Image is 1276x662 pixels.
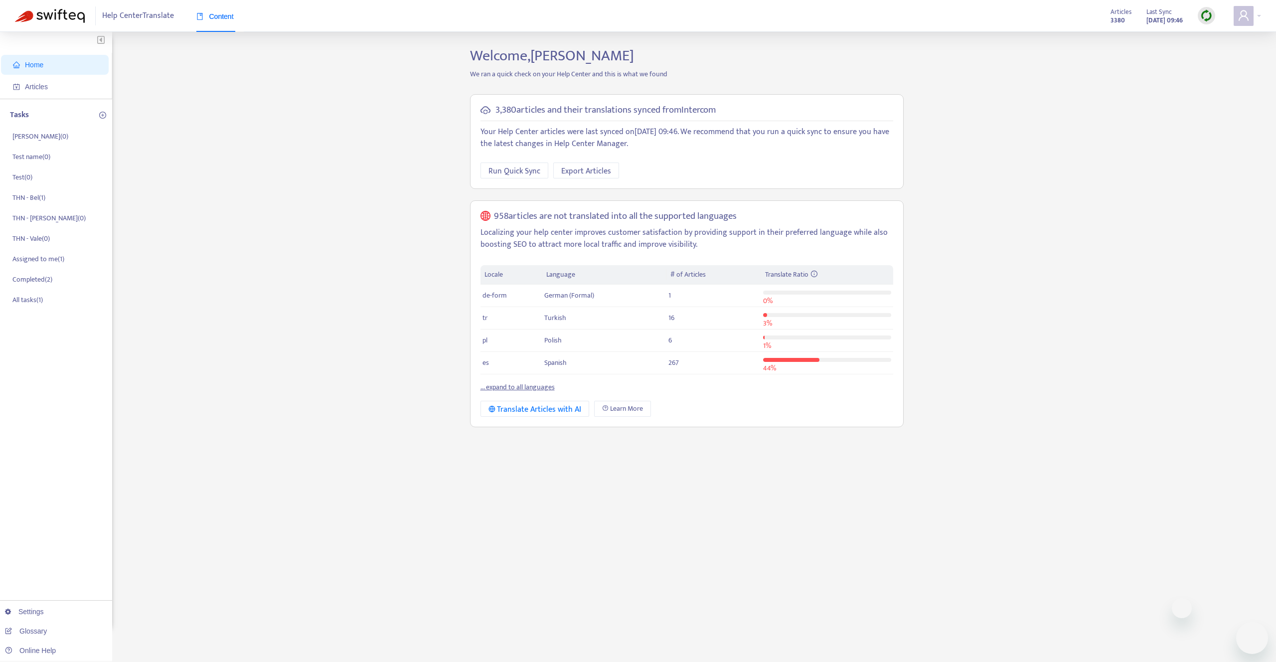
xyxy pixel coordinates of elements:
[763,318,772,329] span: 3 %
[763,340,771,351] span: 1 %
[10,109,29,121] p: Tasks
[1172,598,1192,618] iframe: Close message
[765,269,889,280] div: Translate Ratio
[99,112,106,119] span: plus-circle
[544,290,594,301] span: German (Formal)
[15,9,85,23] img: Swifteq
[482,334,487,346] span: pl
[12,131,68,142] p: [PERSON_NAME] ( 0 )
[488,403,582,416] div: Translate Articles with AI
[1236,622,1268,654] iframe: Button to launch messaging window
[480,265,543,285] th: Locale
[12,172,32,182] p: Test ( 0 )
[482,312,487,324] span: tr
[480,401,590,417] button: Translate Articles with AI
[1111,15,1125,26] strong: 3380
[1200,9,1213,22] img: sync.dc5367851b00ba804db3.png
[544,357,567,368] span: Spanish
[13,61,20,68] span: home
[480,105,490,115] span: cloud-sync
[668,334,672,346] span: 6
[196,12,234,20] span: Content
[1146,6,1172,17] span: Last Sync
[12,213,86,223] p: THN - [PERSON_NAME] ( 0 )
[5,647,56,655] a: Online Help
[463,69,911,79] p: We ran a quick check on your Help Center and this is what we found
[12,192,45,203] p: THN - Bel ( 1 )
[668,290,671,301] span: 1
[480,163,548,178] button: Run Quick Sync
[196,13,203,20] span: book
[12,295,43,305] p: All tasks ( 1 )
[1111,6,1131,17] span: Articles
[470,43,634,68] span: Welcome, [PERSON_NAME]
[12,254,64,264] p: Assigned to me ( 1 )
[1238,9,1250,21] span: user
[5,608,44,616] a: Settings
[1146,15,1183,26] strong: [DATE] 09:46
[25,61,43,69] span: Home
[25,83,48,91] span: Articles
[544,312,566,324] span: Turkish
[594,401,651,417] a: Learn More
[5,627,47,635] a: Glossary
[544,334,562,346] span: Polish
[12,274,52,285] p: Completed ( 2 )
[561,165,611,177] span: Export Articles
[12,152,50,162] p: Test name ( 0 )
[763,295,773,307] span: 0 %
[482,290,507,301] span: de-form
[480,126,893,150] p: Your Help Center articles were last synced on [DATE] 09:46 . We recommend that you run a quick sy...
[542,265,666,285] th: Language
[763,362,776,374] span: 44 %
[668,357,679,368] span: 267
[668,312,674,324] span: 16
[480,227,893,251] p: Localizing your help center improves customer satisfaction by providing support in their preferre...
[488,165,540,177] span: Run Quick Sync
[553,163,619,178] button: Export Articles
[480,211,490,222] span: global
[12,233,50,244] p: THN - Vale ( 0 )
[610,403,643,414] span: Learn More
[482,357,489,368] span: es
[102,6,174,25] span: Help Center Translate
[480,381,555,393] a: ... expand to all languages
[494,211,737,222] h5: 958 articles are not translated into all the supported languages
[666,265,761,285] th: # of Articles
[13,83,20,90] span: account-book
[495,105,716,116] h5: 3,380 articles and their translations synced from Intercom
